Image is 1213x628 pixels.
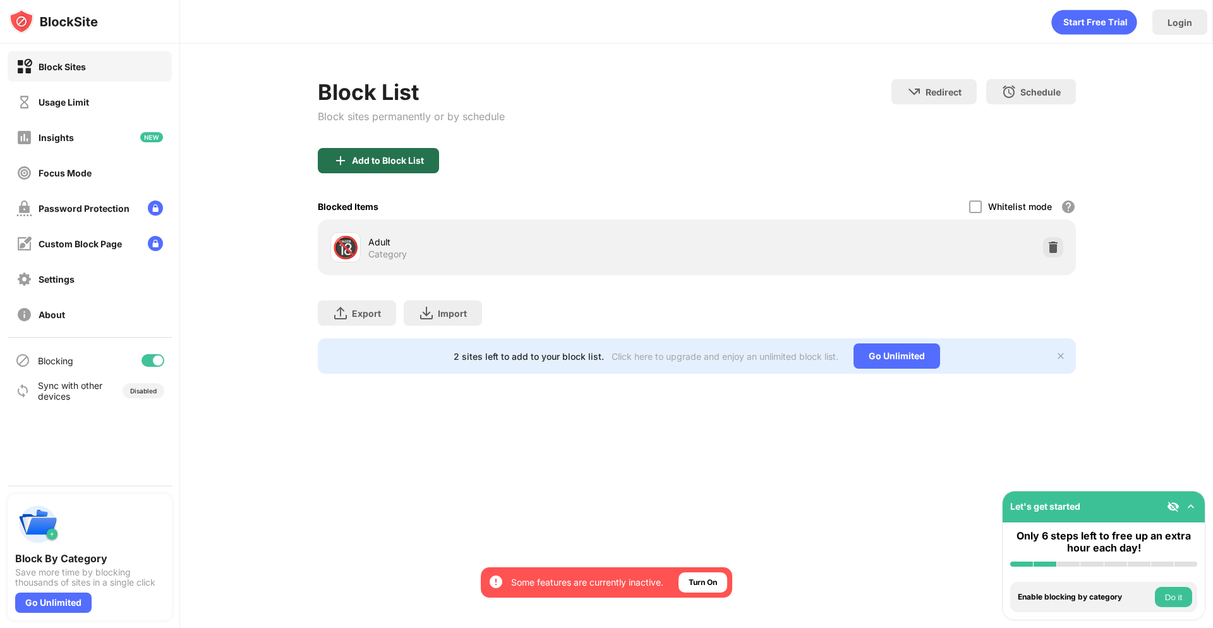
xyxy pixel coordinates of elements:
div: Category [368,249,407,260]
img: settings-off.svg [16,271,32,287]
div: Usage Limit [39,97,89,108]
div: About [39,309,65,320]
img: password-protection-off.svg [16,200,32,216]
div: Custom Block Page [39,238,122,249]
div: 🔞 [332,235,359,261]
img: push-categories.svg [15,502,61,547]
img: about-off.svg [16,307,32,323]
div: Settings [39,274,75,285]
button: Do it [1155,587,1192,607]
img: focus-off.svg [16,165,32,181]
img: block-on.svg [16,59,32,75]
div: Disabled [130,387,157,395]
img: lock-menu.svg [148,236,163,251]
div: Password Protection [39,203,130,214]
img: blocking-icon.svg [15,353,30,368]
div: Some features are currently inactive. [511,576,663,589]
img: insights-off.svg [16,130,32,145]
div: Whitelist mode [988,201,1052,212]
img: logo-blocksite.svg [9,9,98,34]
img: sync-icon.svg [15,383,30,398]
div: Login [1168,17,1192,28]
img: new-icon.svg [140,132,163,142]
div: Redirect [926,87,962,97]
div: Enable blocking by category [1018,593,1152,601]
div: Blocked Items [318,201,378,212]
div: Only 6 steps left to free up an extra hour each day! [1010,530,1197,554]
div: 2 sites left to add to your block list. [454,351,604,362]
div: Import [438,308,467,319]
img: time-usage-off.svg [16,94,32,110]
div: Insights [39,132,74,143]
img: x-button.svg [1056,351,1066,361]
div: Block Sites [39,61,86,72]
div: Schedule [1020,87,1061,97]
div: animation [1051,9,1137,35]
img: lock-menu.svg [148,200,163,216]
div: Focus Mode [39,168,92,178]
img: error-circle-white.svg [488,574,504,589]
div: Export [352,308,381,319]
img: eye-not-visible.svg [1167,500,1180,513]
div: Save more time by blocking thousands of sites in a single click [15,567,164,588]
img: omni-setup-toggle.svg [1185,500,1197,513]
div: Let's get started [1010,501,1080,512]
div: Block List [318,79,505,105]
div: Adult [368,235,697,249]
img: customize-block-page-off.svg [16,236,32,252]
div: Click here to upgrade and enjoy an unlimited block list. [612,351,838,362]
div: Add to Block List [352,156,424,166]
div: Blocking [38,355,73,366]
div: Block sites permanently or by schedule [318,110,505,123]
div: Block By Category [15,552,164,565]
div: Go Unlimited [15,593,92,613]
div: Turn On [689,576,717,589]
div: Sync with other devices [38,380,103,402]
div: Go Unlimited [854,343,940,369]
